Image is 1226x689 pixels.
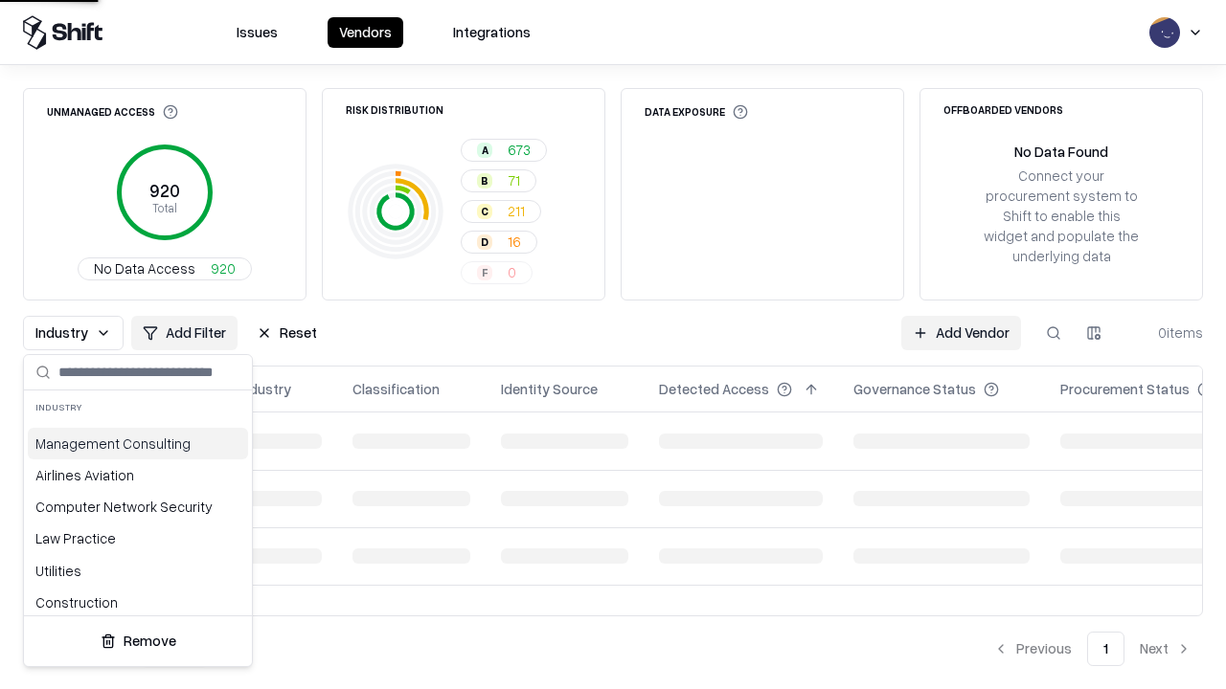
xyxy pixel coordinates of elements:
div: Computer Network Security [28,491,248,522]
div: Utilities [28,555,248,587]
div: Airlines Aviation [28,459,248,491]
button: Remove [32,624,244,658]
div: Management Consulting [28,428,248,459]
div: Suggestions [24,424,252,615]
div: Industry [24,390,252,424]
div: Law Practice [28,522,248,554]
div: Construction [28,587,248,618]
